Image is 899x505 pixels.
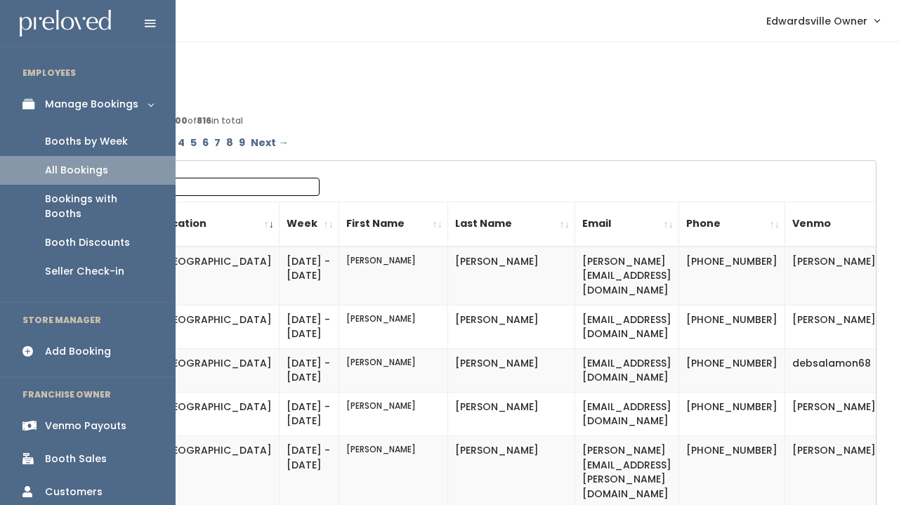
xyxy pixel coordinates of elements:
[45,235,130,250] div: Booth Discounts
[280,348,339,392] td: [DATE] - [DATE]
[152,348,280,392] td: [GEOGRAPHIC_DATA]
[679,348,785,392] td: [PHONE_NUMBER]
[248,133,291,153] a: Next →
[339,305,448,348] td: [PERSON_NAME]
[188,133,199,153] a: Page 5
[280,247,339,305] td: [DATE] - [DATE]
[575,202,679,247] th: Email: activate to sort column ascending
[45,452,107,466] div: Booth Sales
[45,134,128,149] div: Booths by Week
[280,202,339,247] th: Week: activate to sort column ascending
[448,348,575,392] td: [PERSON_NAME]
[72,65,877,81] h4: All Bookings
[197,114,211,126] b: 816
[679,392,785,435] td: [PHONE_NUMBER]
[20,10,111,37] img: preloved logo
[45,264,124,279] div: Seller Check-in
[175,133,188,153] a: Page 4
[575,392,679,435] td: [EMAIL_ADDRESS][DOMAIN_NAME]
[45,485,103,499] div: Customers
[339,392,448,435] td: [PERSON_NAME]
[45,419,126,433] div: Venmo Payouts
[448,202,575,247] th: Last Name: activate to sort column ascending
[575,348,679,392] td: [EMAIL_ADDRESS][DOMAIN_NAME]
[575,247,679,305] td: [PERSON_NAME][EMAIL_ADDRESS][DOMAIN_NAME]
[79,114,870,127] div: Displaying Booking of in total
[280,305,339,348] td: [DATE] - [DATE]
[152,392,280,435] td: [GEOGRAPHIC_DATA]
[45,344,111,359] div: Add Booking
[45,192,153,221] div: Bookings with Booths
[679,247,785,305] td: [PHONE_NUMBER]
[339,247,448,305] td: [PERSON_NAME]
[752,6,893,36] a: Edwardsville Owner
[448,305,575,348] td: [PERSON_NAME]
[152,305,280,348] td: [GEOGRAPHIC_DATA]
[140,178,320,196] input: Search:
[280,392,339,435] td: [DATE] - [DATE]
[79,133,870,153] div: Pagination
[448,247,575,305] td: [PERSON_NAME]
[223,133,236,153] a: Page 8
[339,348,448,392] td: [PERSON_NAME]
[679,305,785,348] td: [PHONE_NUMBER]
[45,97,138,112] div: Manage Bookings
[339,202,448,247] th: First Name: activate to sort column ascending
[448,392,575,435] td: [PERSON_NAME]
[152,202,280,247] th: Location: activate to sort column ascending
[89,178,320,196] label: Search:
[766,13,867,29] span: Edwardsville Owner
[211,133,223,153] a: Page 7
[236,133,248,153] a: Page 9
[575,305,679,348] td: [EMAIL_ADDRESS][DOMAIN_NAME]
[199,133,211,153] a: Page 6
[45,163,108,178] div: All Bookings
[679,202,785,247] th: Phone: activate to sort column ascending
[152,247,280,305] td: [GEOGRAPHIC_DATA]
